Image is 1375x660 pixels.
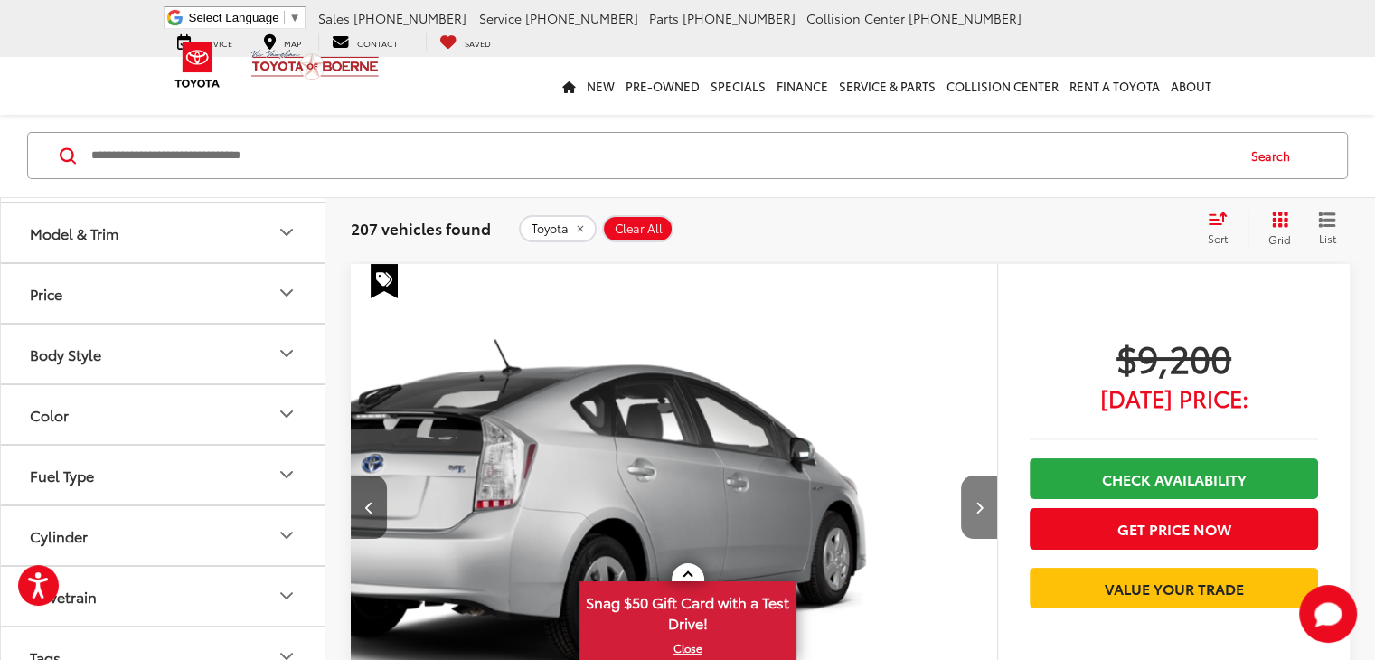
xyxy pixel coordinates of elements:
[649,9,679,27] span: Parts
[525,9,638,27] span: [PHONE_NUMBER]
[30,345,101,363] div: Body Style
[30,588,97,605] div: Drivetrain
[1030,389,1318,407] span: [DATE] Price:
[1030,335,1318,380] span: $9,200
[189,11,301,24] a: Select Language​
[683,9,796,27] span: [PHONE_NUMBER]
[1,567,326,626] button: DrivetrainDrivetrain
[318,9,350,27] span: Sales
[941,57,1064,115] a: Collision Center
[276,222,297,243] div: Model & Trim
[1268,231,1291,247] span: Grid
[1248,211,1304,247] button: Grid View
[1208,231,1228,246] span: Sort
[1199,211,1248,247] button: Select sort value
[1030,508,1318,549] button: Get Price Now
[371,264,398,298] span: Special
[276,282,297,304] div: Price
[353,9,466,27] span: [PHONE_NUMBER]
[1,506,326,565] button: CylinderCylinder
[771,57,833,115] a: Finance
[426,33,504,51] a: My Saved Vehicles
[276,343,297,364] div: Body Style
[1030,458,1318,499] a: Check Availability
[602,215,673,242] button: Clear All
[479,9,522,27] span: Service
[557,57,581,115] a: Home
[318,33,411,51] a: Contact
[276,464,297,486] div: Fuel Type
[1030,568,1318,608] a: Value Your Trade
[909,9,1022,27] span: [PHONE_NUMBER]
[351,476,387,539] button: Previous image
[961,476,997,539] button: Next image
[276,585,297,607] div: Drivetrain
[620,57,705,115] a: Pre-Owned
[164,35,231,94] img: Toyota
[289,11,301,24] span: ▼
[1318,231,1336,246] span: List
[532,222,569,237] span: Toyota
[89,134,1234,177] input: Search by Make, Model, or Keyword
[1,264,326,323] button: PricePrice
[581,57,620,115] a: New
[615,222,663,237] span: Clear All
[519,215,597,242] button: remove Toyota
[1,385,326,444] button: ColorColor
[351,217,491,239] span: 207 vehicles found
[164,33,246,51] a: Service
[1304,211,1350,247] button: List View
[30,527,88,544] div: Cylinder
[30,224,118,241] div: Model & Trim
[250,33,315,51] a: Map
[465,37,491,49] span: Saved
[276,403,297,425] div: Color
[276,524,297,546] div: Cylinder
[1165,57,1217,115] a: About
[1064,57,1165,115] a: Rent a Toyota
[30,406,69,423] div: Color
[284,11,285,24] span: ​
[1299,585,1357,643] svg: Start Chat
[806,9,905,27] span: Collision Center
[30,285,62,302] div: Price
[833,57,941,115] a: Service & Parts: Opens in a new tab
[250,49,380,80] img: Vic Vaughan Toyota of Boerne
[705,57,771,115] a: Specials
[1299,585,1357,643] button: Toggle Chat Window
[189,11,279,24] span: Select Language
[581,583,795,638] span: Snag $50 Gift Card with a Test Drive!
[1234,133,1316,178] button: Search
[30,467,94,484] div: Fuel Type
[1,203,326,262] button: Model & TrimModel & Trim
[1,446,326,504] button: Fuel TypeFuel Type
[1,325,326,383] button: Body StyleBody Style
